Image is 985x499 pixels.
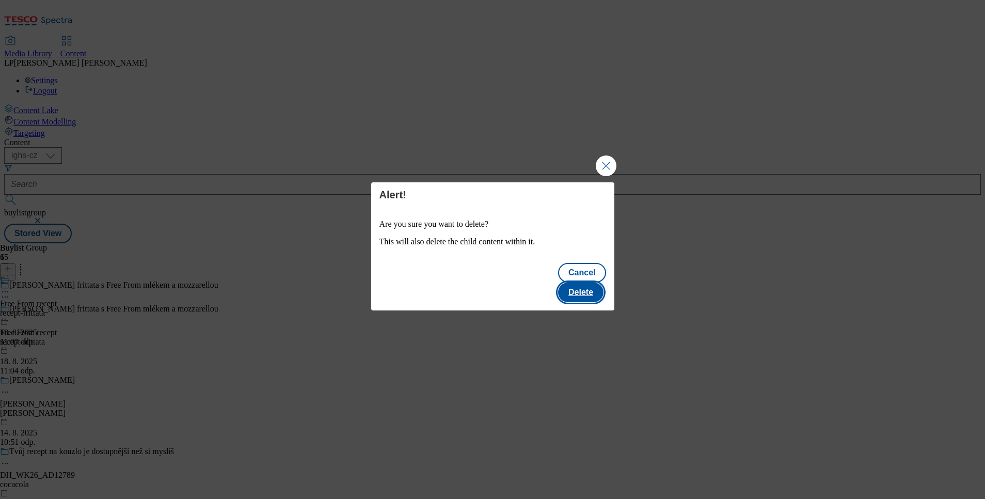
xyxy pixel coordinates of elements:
div: Modal [371,182,614,310]
p: Are you sure you want to delete? [379,220,606,229]
p: This will also delete the child content within it. [379,237,606,246]
button: Close Modal [596,155,616,176]
h4: Alert! [379,189,606,201]
button: Delete [558,283,603,302]
button: Cancel [558,263,606,283]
